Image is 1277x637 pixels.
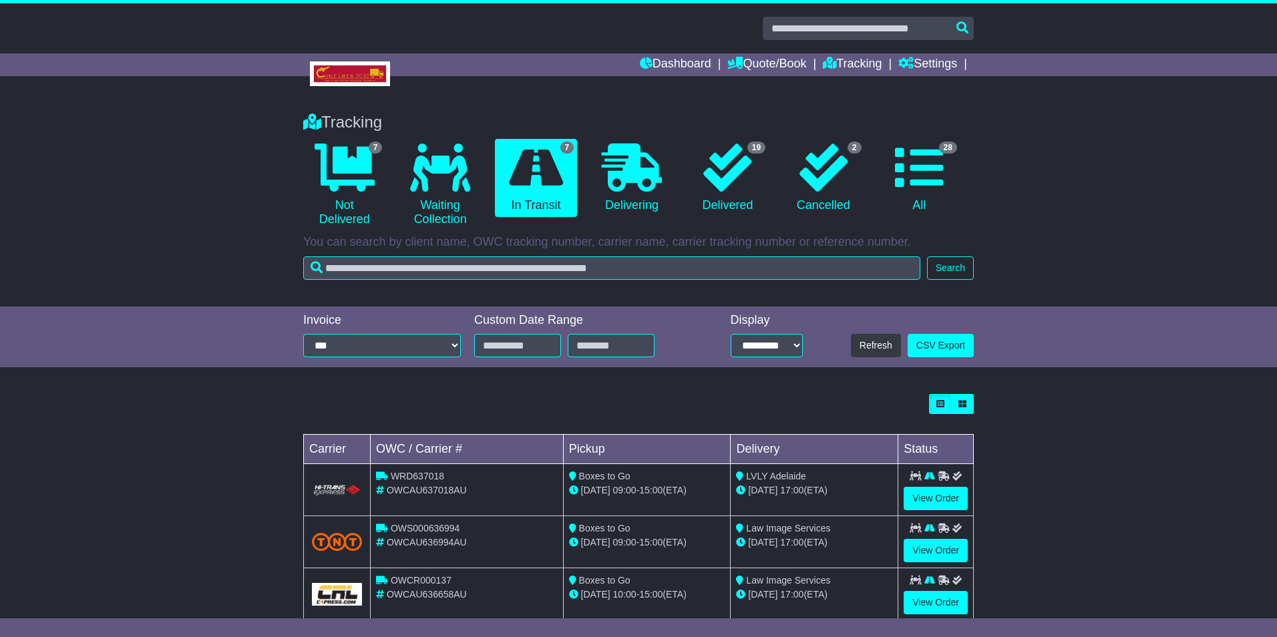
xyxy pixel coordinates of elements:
[736,536,892,550] div: (ETA)
[387,485,467,495] span: OWCAU637018AU
[399,139,481,232] a: Waiting Collection
[581,589,610,600] span: [DATE]
[904,591,968,614] a: View Order
[312,484,362,497] img: HiTrans.png
[303,235,974,250] p: You can search by client name, OWC tracking number, carrier name, carrier tracking number or refe...
[736,483,892,497] div: (ETA)
[563,435,731,464] td: Pickup
[908,334,974,357] a: CSV Export
[474,313,689,328] div: Custom Date Range
[569,536,725,550] div: - (ETA)
[780,589,803,600] span: 17:00
[387,589,467,600] span: OWCAU636658AU
[387,537,467,548] span: OWCAU636994AU
[391,575,451,586] span: OWCR000137
[495,139,577,218] a: 7 In Transit
[371,435,564,464] td: OWC / Carrier #
[878,139,960,218] a: 28 All
[904,539,968,562] a: View Order
[939,142,957,154] span: 28
[687,139,769,218] a: 19 Delivered
[613,485,636,495] span: 09:00
[731,313,803,328] div: Display
[746,471,806,481] span: LVLY Adelaide
[748,537,777,548] span: [DATE]
[312,533,362,551] img: TNT_Domestic.png
[579,471,630,481] span: Boxes to Go
[391,471,444,481] span: WRD637018
[780,537,803,548] span: 17:00
[613,537,636,548] span: 09:00
[303,139,385,232] a: 7 Not Delivered
[823,53,882,76] a: Tracking
[639,589,663,600] span: 15:00
[581,485,610,495] span: [DATE]
[312,583,362,606] img: GetCarrierServiceLogo
[727,53,806,76] a: Quote/Book
[590,139,673,218] a: Delivering
[904,487,968,510] a: View Order
[303,313,461,328] div: Invoice
[736,588,892,602] div: (ETA)
[748,485,777,495] span: [DATE]
[747,142,765,154] span: 19
[569,588,725,602] div: - (ETA)
[927,256,974,280] button: Search
[640,53,711,76] a: Dashboard
[579,523,630,534] span: Boxes to Go
[780,485,803,495] span: 17:00
[748,589,777,600] span: [DATE]
[304,435,371,464] td: Carrier
[851,334,901,357] button: Refresh
[391,523,460,534] span: OWS000636994
[613,589,636,600] span: 10:00
[581,537,610,548] span: [DATE]
[560,142,574,154] span: 7
[848,142,862,154] span: 2
[639,537,663,548] span: 15:00
[639,485,663,495] span: 15:00
[898,53,957,76] a: Settings
[579,575,630,586] span: Boxes to Go
[369,142,383,154] span: 7
[746,523,830,534] span: Law Image Services
[746,575,830,586] span: Law Image Services
[297,113,980,132] div: Tracking
[731,435,898,464] td: Delivery
[569,483,725,497] div: - (ETA)
[782,139,864,218] a: 2 Cancelled
[898,435,974,464] td: Status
